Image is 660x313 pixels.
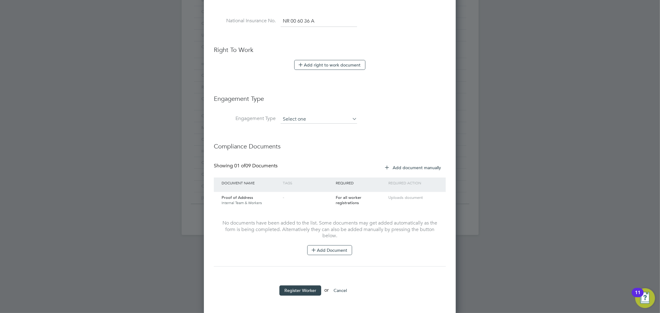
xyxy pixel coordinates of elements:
[234,163,245,169] span: 01 of
[214,88,446,103] h3: Engagement Type
[381,163,446,173] button: Add document manually
[279,285,321,295] button: Register Worker
[214,115,276,122] label: Engagement Type
[635,288,655,308] button: Open Resource Center, 11 new notifications
[234,163,278,169] span: 09 Documents
[214,163,279,169] div: Showing
[388,195,423,200] span: Uploads document
[283,195,284,200] span: -
[387,178,439,188] div: Required Action
[329,285,352,295] button: Cancel
[214,136,446,150] h3: Compliance Documents
[282,178,334,188] div: Tags
[307,245,352,255] button: Add Document
[222,200,280,205] span: Internal Team & Workers
[220,220,440,255] div: No documents have been added to the list. Some documents may get added automatically as the form ...
[214,18,276,24] label: National Insurance No.
[220,192,282,208] div: Proof of Address
[635,293,641,301] div: 11
[214,285,446,302] li: or
[281,115,357,124] input: Select one
[334,178,387,188] div: Required
[220,178,282,188] div: Document Name
[294,60,365,70] button: Add right to work document
[336,195,361,205] span: For all worker registrations
[214,46,446,54] h3: Right To Work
